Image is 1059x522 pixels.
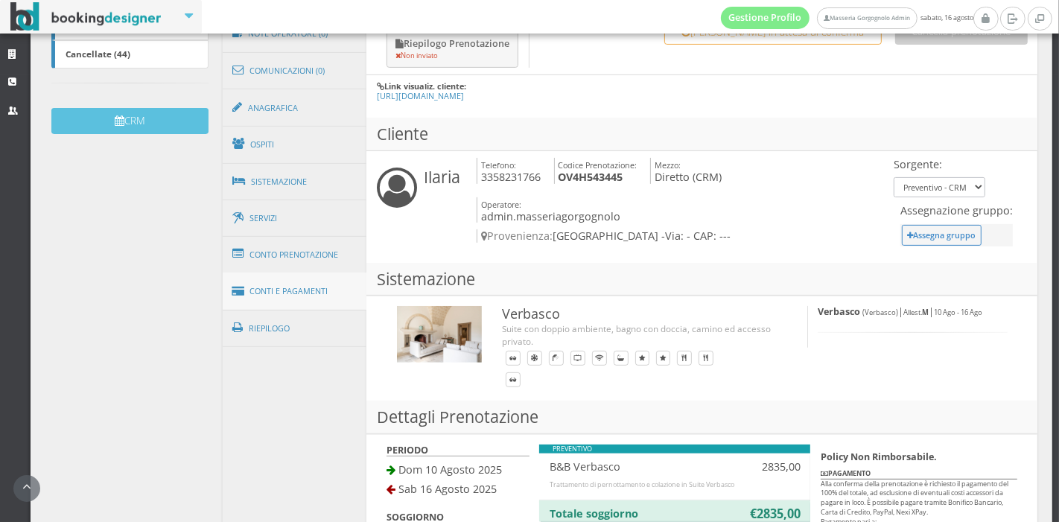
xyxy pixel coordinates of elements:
[502,322,777,347] div: Suite con doppio ambiente, bagno con doccia, camino ed accesso privato.
[550,506,638,521] b: Totale soggiorno
[398,482,497,496] span: Sab 16 Agosto 2025
[397,306,482,363] img: 3b021f54592911eeb13b0a069e529790.jpg
[377,90,464,101] a: [URL][DOMAIN_NAME]
[51,108,209,134] button: CRM
[395,51,438,60] small: Non inviato
[550,480,801,490] div: Trattamento di pernottamento e colazione in Suite Verbasco
[894,158,985,171] h4: Sorgente:
[922,308,929,317] b: M
[477,158,541,184] h4: 3358231766
[817,7,917,29] a: Masseria Gorgognolo Admin
[481,229,553,243] span: Provenienza:
[223,200,367,238] a: Servizi
[902,225,982,245] button: Assegna gruppo
[502,306,777,322] h3: Verbasco
[10,2,162,31] img: BookingDesigner.com
[223,235,367,274] a: Conto Prenotazione
[223,89,367,127] a: Anagrafica
[550,460,733,473] h4: B&B Verbasco
[366,263,1037,296] h3: Sistemazione
[655,159,681,171] small: Mezzo:
[818,306,1007,317] h5: | |
[650,158,722,184] h4: Diretto (CRM)
[223,273,367,311] a: Conti e Pagamenti
[539,445,810,454] div: PREVENTIVO
[51,40,209,69] a: Cancellate (44)
[721,7,810,29] a: Gestione Profilo
[223,162,367,201] a: Sistemazione
[366,118,1037,151] h3: Cliente
[900,204,1013,217] h4: Assegnazione gruppo:
[223,309,367,348] a: Riepilogo
[223,125,367,164] a: Ospiti
[862,308,898,317] small: (Verbasco)
[934,308,982,317] small: 10 Ago - 16 Ago
[398,462,502,477] span: Dom 10 Agosto 2025
[223,51,367,90] a: Comunicazioni (0)
[757,506,801,522] b: 2835,00
[665,229,684,243] span: Via:
[821,451,937,463] b: Policy Non Rimborsabile.
[558,159,637,171] small: Codice Prenotazione:
[903,308,929,317] small: Allest.
[753,460,801,473] h4: 2835,00
[481,199,521,210] small: Operatore:
[66,48,130,60] b: Cancellate (44)
[387,31,518,68] button: Riepilogo Prenotazione Non inviato
[481,159,516,171] small: Telefono:
[366,401,1037,434] h3: Dettagli Prenotazione
[687,229,731,243] span: - CAP: ---
[558,170,623,184] b: OV4H543445
[821,468,871,478] b: PAGAMENTO
[424,168,460,187] h3: Ilaria
[721,7,973,29] span: sabato, 16 agosto
[818,305,860,318] b: Verbasco
[384,80,466,92] b: Link visualiz. cliente:
[477,197,620,223] h4: admin.masseriagorgognolo
[477,229,890,242] h4: [GEOGRAPHIC_DATA] -
[387,444,428,456] b: PERIODO
[750,506,757,522] b: €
